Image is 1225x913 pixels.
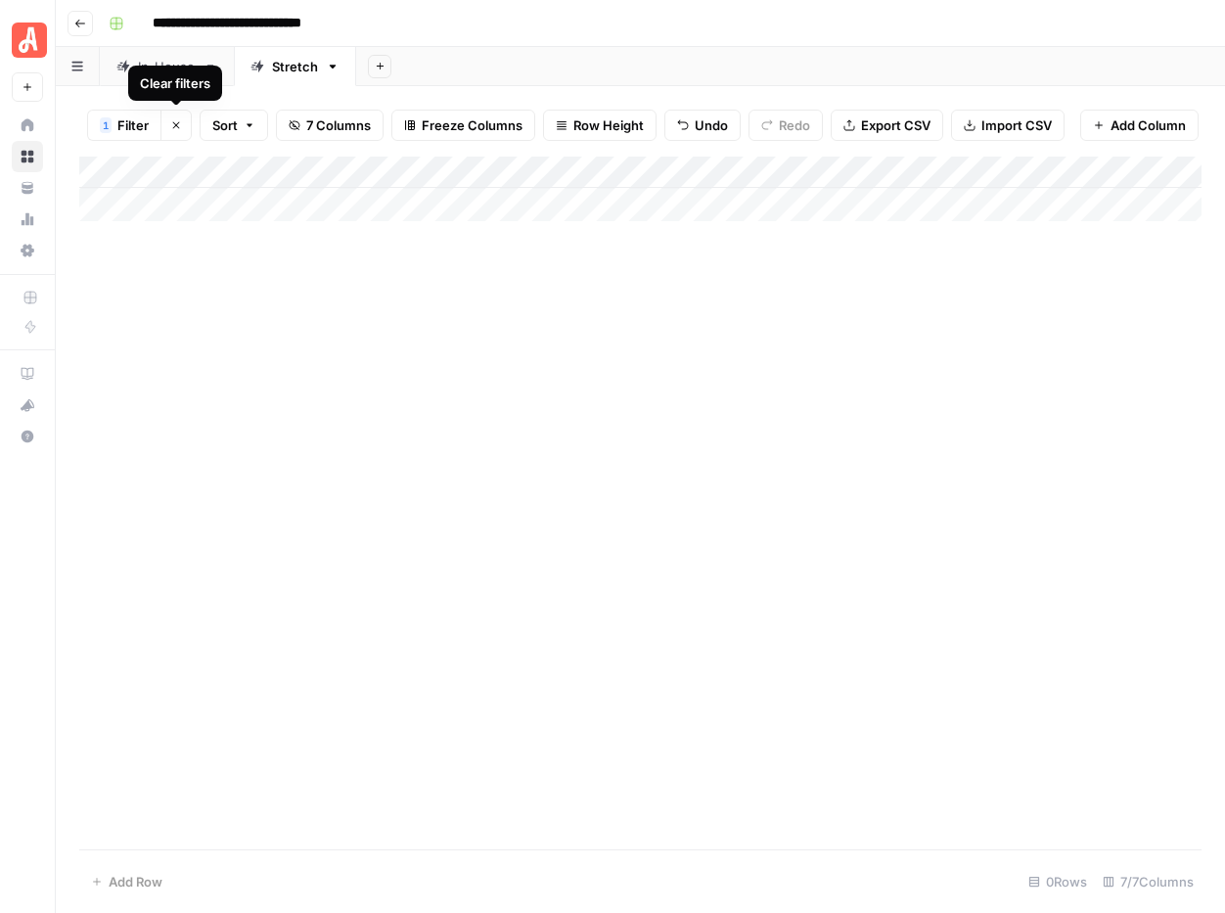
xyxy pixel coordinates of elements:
a: Browse [12,141,43,172]
button: Sort [200,110,268,141]
span: Add Row [109,872,162,891]
button: Import CSV [951,110,1065,141]
a: Your Data [12,172,43,204]
span: Import CSV [981,115,1052,135]
div: 0 Rows [1021,866,1095,897]
span: Filter [117,115,149,135]
span: Add Column [1111,115,1186,135]
a: Home [12,110,43,141]
button: 7 Columns [276,110,384,141]
button: Row Height [543,110,657,141]
button: What's new? [12,389,43,421]
button: Add Row [79,866,174,897]
div: Stretch [272,57,318,76]
div: In-House [138,57,196,76]
a: Usage [12,204,43,235]
span: 1 [103,117,109,133]
div: Clear filters [140,73,210,93]
button: Help + Support [12,421,43,452]
a: In-House [100,47,234,86]
a: Stretch [234,47,356,86]
span: 7 Columns [306,115,371,135]
img: Angi Logo [12,23,47,58]
div: 7/7 Columns [1095,866,1202,897]
button: Workspace: Angi [12,16,43,65]
button: Freeze Columns [391,110,535,141]
span: Redo [779,115,810,135]
button: Export CSV [831,110,943,141]
span: Row Height [573,115,644,135]
div: What's new? [13,390,42,420]
a: Settings [12,235,43,266]
span: Sort [212,115,238,135]
button: Add Column [1080,110,1199,141]
span: Freeze Columns [422,115,522,135]
button: 1Filter [87,110,160,141]
a: AirOps Academy [12,358,43,389]
span: Export CSV [861,115,930,135]
div: 1 [100,117,112,133]
span: Undo [695,115,728,135]
button: Undo [664,110,741,141]
button: Redo [749,110,823,141]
